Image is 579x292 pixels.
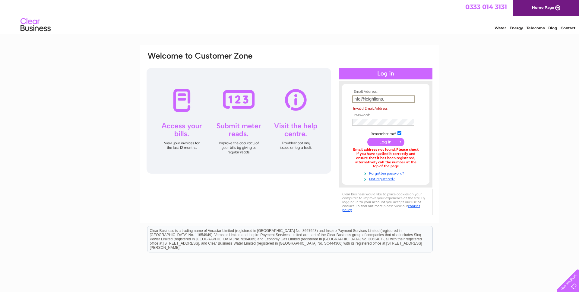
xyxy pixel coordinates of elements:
[352,170,421,176] a: Forgotten password?
[351,90,421,94] th: Email Address:
[339,189,432,215] div: Clear Business would like to place cookies on your computer to improve your experience of the sit...
[342,204,420,212] a: cookies policy
[352,148,419,168] div: Email address not found. Please check if you have spelled it correctly and ensure that it has bee...
[510,26,523,30] a: Energy
[353,106,388,111] span: Invalid Email Address
[561,26,575,30] a: Contact
[147,3,432,29] div: Clear Business is a trading name of Verastar Limited (registered in [GEOGRAPHIC_DATA] No. 3667643...
[351,130,421,136] td: Remember me?
[367,138,404,146] input: Submit
[20,16,51,34] img: logo.png
[352,176,421,181] a: Not registered?
[465,3,507,11] a: 0333 014 3131
[495,26,506,30] a: Water
[351,113,421,117] th: Password:
[527,26,545,30] a: Telecoms
[548,26,557,30] a: Blog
